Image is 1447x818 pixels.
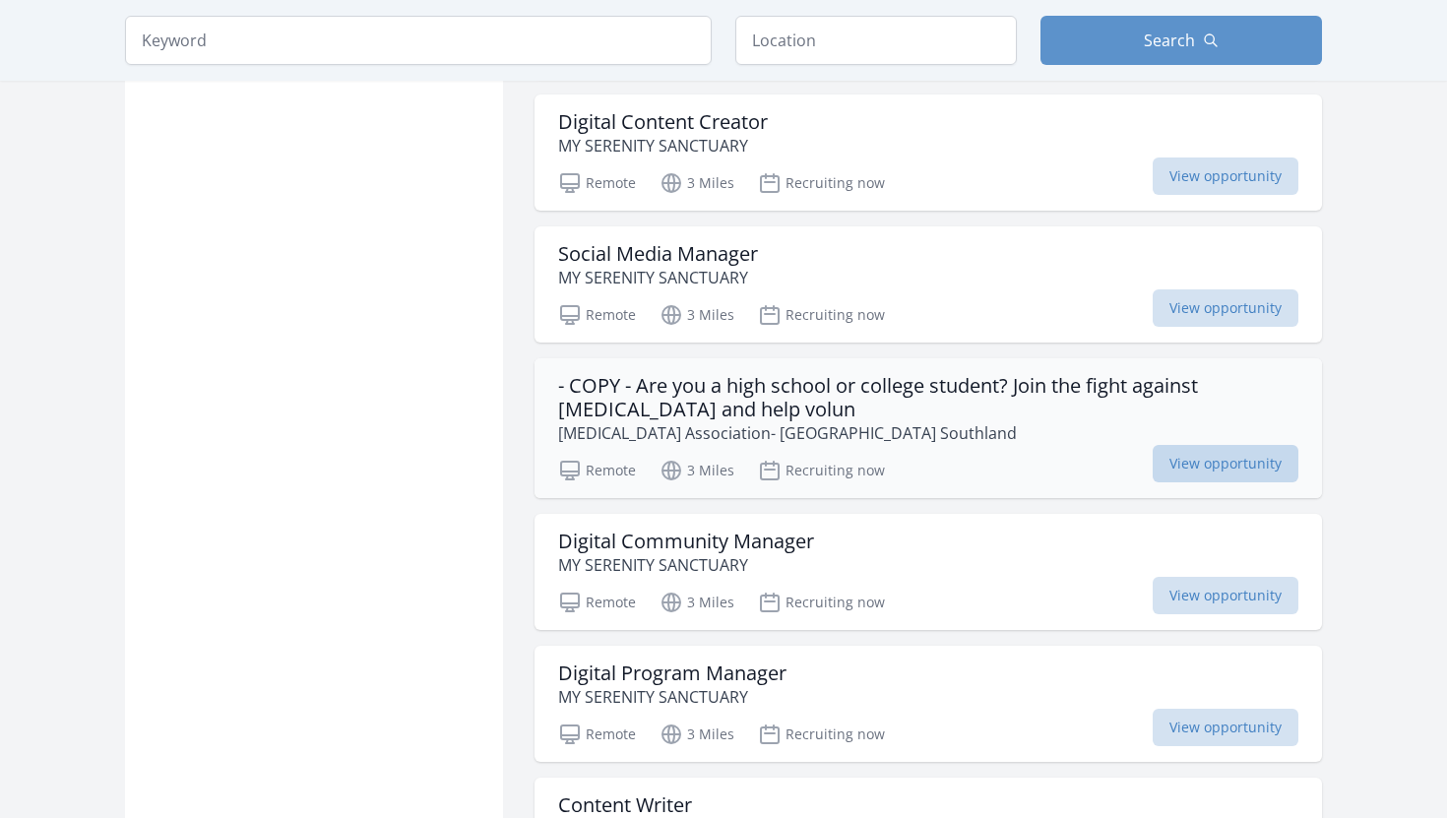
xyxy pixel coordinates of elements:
[758,459,885,482] p: Recruiting now
[558,374,1298,421] h3: - COPY - Are you a high school or college student? Join the fight against [MEDICAL_DATA] and help...
[558,553,814,577] p: MY SERENITY SANCTUARY
[558,685,786,709] p: MY SERENITY SANCTUARY
[1144,29,1195,52] span: Search
[1153,577,1298,614] span: View opportunity
[558,303,636,327] p: Remote
[735,16,1017,65] input: Location
[1153,445,1298,482] span: View opportunity
[758,303,885,327] p: Recruiting now
[558,591,636,614] p: Remote
[558,171,636,195] p: Remote
[758,723,885,746] p: Recruiting now
[558,723,636,746] p: Remote
[1153,709,1298,746] span: View opportunity
[758,591,885,614] p: Recruiting now
[1040,16,1322,65] button: Search
[558,661,786,685] h3: Digital Program Manager
[660,303,734,327] p: 3 Miles
[558,134,768,157] p: MY SERENITY SANCTUARY
[660,459,734,482] p: 3 Miles
[558,266,758,289] p: MY SERENITY SANCTUARY
[558,421,1298,445] p: [MEDICAL_DATA] Association- [GEOGRAPHIC_DATA] Southland
[535,514,1322,630] a: Digital Community Manager MY SERENITY SANCTUARY Remote 3 Miles Recruiting now View opportunity
[660,591,734,614] p: 3 Miles
[660,171,734,195] p: 3 Miles
[125,16,712,65] input: Keyword
[558,459,636,482] p: Remote
[1153,157,1298,195] span: View opportunity
[1153,289,1298,327] span: View opportunity
[558,242,758,266] h3: Social Media Manager
[660,723,734,746] p: 3 Miles
[558,793,748,817] h3: Content Writer
[558,110,768,134] h3: Digital Content Creator
[758,171,885,195] p: Recruiting now
[535,94,1322,211] a: Digital Content Creator MY SERENITY SANCTUARY Remote 3 Miles Recruiting now View opportunity
[558,530,814,553] h3: Digital Community Manager
[535,358,1322,498] a: - COPY - Are you a high school or college student? Join the fight against [MEDICAL_DATA] and help...
[535,226,1322,343] a: Social Media Manager MY SERENITY SANCTUARY Remote 3 Miles Recruiting now View opportunity
[535,646,1322,762] a: Digital Program Manager MY SERENITY SANCTUARY Remote 3 Miles Recruiting now View opportunity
